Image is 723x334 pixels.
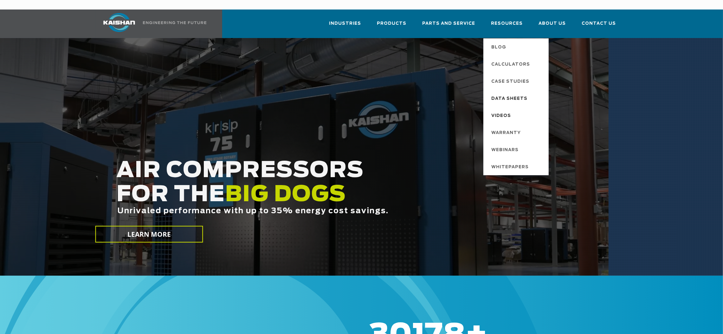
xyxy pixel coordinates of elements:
a: Whitepapers [485,158,549,175]
a: Kaishan USA [95,10,208,38]
img: Engineering the future [143,21,206,24]
span: Warranty [492,128,521,138]
a: Blog [485,38,549,55]
span: Resources [491,20,523,27]
span: LEARN MORE [127,230,171,239]
a: About Us [539,15,566,37]
a: Parts and Service [423,15,475,37]
span: BIG DOGS [208,184,329,206]
a: Videos [485,107,549,124]
a: Industries [329,15,361,37]
h2: AIR COMPRESSORS FOR THE [99,159,535,235]
a: Case Studies [485,73,549,90]
img: kaishan logo [95,13,143,32]
span: Calculators [492,59,530,70]
span: Whitepapers [492,162,529,173]
a: LEARN MORE [95,226,203,243]
span: Unrivaled performance with up to 35% energy cost savings. [100,207,371,215]
span: Industries [329,20,361,27]
span: About Us [539,20,566,27]
span: Products [377,20,407,27]
span: Webinars [492,145,519,156]
a: Webinars [485,141,549,158]
a: Warranty [485,124,549,141]
span: Case Studies [492,76,530,87]
span: Blog [492,42,507,53]
span: Parts and Service [423,20,475,27]
span: Data Sheets [492,93,528,104]
a: Calculators [485,55,549,73]
a: Products [377,15,407,37]
a: Contact Us [582,15,616,37]
a: Data Sheets [485,90,549,107]
span: Videos [492,111,511,121]
span: Contact Us [582,20,616,27]
a: Resources [491,15,523,37]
